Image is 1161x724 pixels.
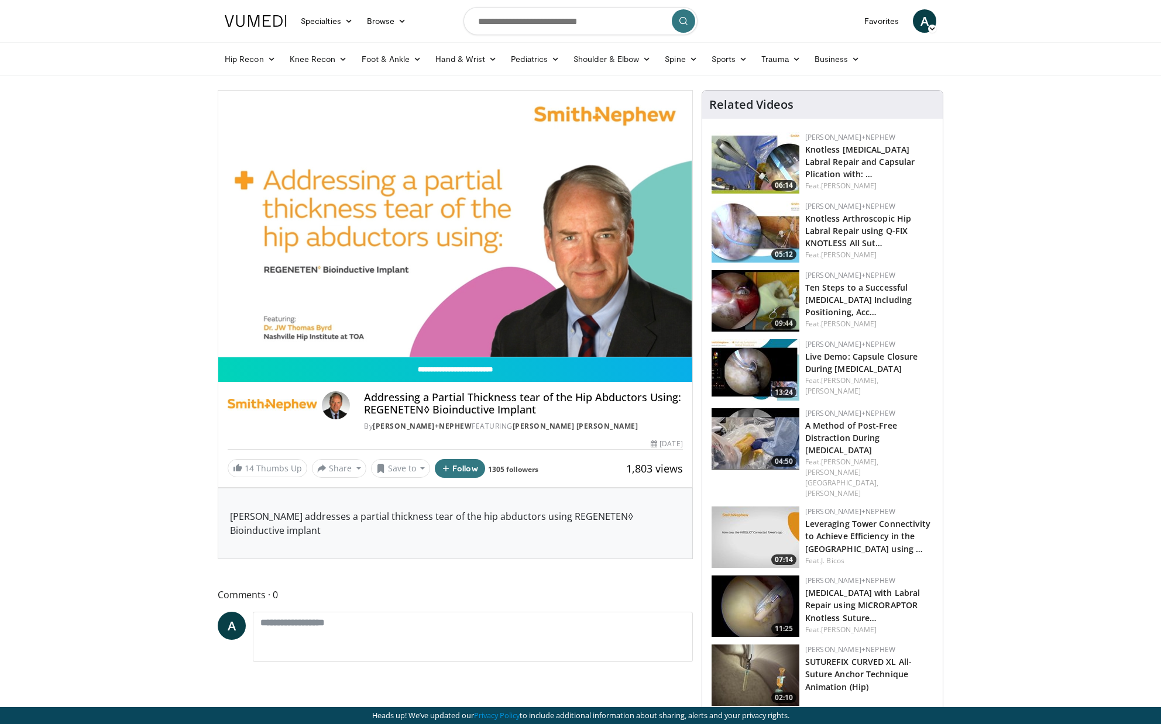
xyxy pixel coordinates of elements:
a: Shoulder & Elbow [566,47,658,71]
span: 13:24 [771,387,796,398]
a: Knotless [MEDICAL_DATA] Labral Repair and Capsular Plication with: … [805,144,915,180]
div: Feat. [805,181,933,191]
p: [PERSON_NAME] addresses a partial thickness tear of the hip abductors using REGENETEN◊ Bioinducti... [230,509,681,537]
h4: Addressing a Partial Thickness tear of the Hip Abductors Using: REGENETEN◊ Bioinductive Implant [364,391,682,416]
a: [PERSON_NAME]+Nephew [805,339,895,349]
a: 14 Thumbs Up [228,459,307,477]
a: Knotless Arthroscopic Hip Labral Repair using Q-FIX KNOTLESS All Sut… [805,213,912,249]
a: Knee Recon [283,47,355,71]
a: [PERSON_NAME] [821,181,877,191]
a: [PERSON_NAME] [805,386,861,396]
img: Avatar [322,391,350,419]
a: Hand & Wrist [428,47,504,71]
a: [PERSON_NAME], [821,375,878,385]
a: 04:50 [712,408,799,470]
a: 11:25 [712,575,799,637]
a: 1305 followers [488,464,538,474]
a: Spine [658,47,704,71]
img: d47910cf-0854-46c7-a2fc-6cd8036c57e0.150x105_q85_crop-smart_upscale.jpg [712,408,799,470]
a: Browse [360,9,414,33]
a: [PERSON_NAME]+Nephew [805,506,895,516]
span: 04:50 [771,456,796,467]
video-js: Video Player [218,91,692,357]
a: [PERSON_NAME] [821,250,877,260]
button: Follow [435,459,485,478]
span: 1,803 views [626,461,683,475]
a: Business [808,47,867,71]
a: 05:12 [712,201,799,263]
a: A [218,612,246,640]
a: SUTUREFIX CURVED XL All-Suture Anchor Technique Animation (Hip) [805,656,912,692]
button: Share [312,459,366,478]
a: 02:10 [712,644,799,706]
a: Foot & Ankle [355,47,429,71]
img: VuMedi Logo [225,15,287,27]
div: Feat. [805,250,933,260]
a: Ten Steps to a Successful [MEDICAL_DATA] Including Positioning, Acc… [805,282,912,318]
a: Trauma [754,47,808,71]
a: [PERSON_NAME] [821,625,877,635]
a: Pediatrics [504,47,566,71]
a: [PERSON_NAME] [805,488,861,498]
span: 07:14 [771,554,796,565]
img: 2815a48e-8d1b-462f-bcb9-c1506bbb46b9.150x105_q85_crop-smart_upscale.jpg [712,201,799,263]
a: J. Bicos [821,556,844,566]
img: Smith+Nephew [228,391,317,419]
button: Save to [371,459,431,478]
a: 13:24 [712,339,799,401]
a: [PERSON_NAME]+Nephew [373,421,472,431]
div: Feat. [805,556,933,566]
span: 14 [245,463,254,474]
a: Live Demo: Capsule Closure During [MEDICAL_DATA] [805,351,918,374]
span: 09:44 [771,318,796,329]
a: [PERSON_NAME], [821,457,878,467]
img: 428d3874-6951-44fe-bc59-bad576715255.150x105_q85_crop-smart_upscale.jpg [712,575,799,637]
a: Specialties [294,9,360,33]
a: [PERSON_NAME]+Nephew [805,408,895,418]
a: 06:14 [712,132,799,194]
a: Hip Recon [218,47,283,71]
a: Favorites [857,9,906,33]
a: [PERSON_NAME][GEOGRAPHIC_DATA], [805,467,879,488]
img: 446fef76-ed94-4549-b095-44d2292a79d8.150x105_q85_crop-smart_upscale.jpg [712,339,799,401]
a: [PERSON_NAME]+Nephew [805,270,895,280]
a: Privacy Policy [474,710,520,720]
h4: Related Videos [709,98,794,112]
img: 4101a802-d16a-4eb0-9417-379ed4bb465b.150x105_q85_crop-smart_upscale.jpg [712,506,799,568]
div: Feat. [805,319,933,329]
a: Leveraging Tower Connectivity to Achieve Efficiency in the [GEOGRAPHIC_DATA] using … [805,518,931,554]
div: Feat. [805,625,933,635]
a: [PERSON_NAME]+Nephew [805,575,895,585]
img: 2e9f495f-3407-450b-907a-1621d4a8ce61.150x105_q85_crop-smart_upscale.jpg [712,270,799,332]
img: 9e8ee752-f27c-48fa-8abe-87618a9a446b.150x105_q85_crop-smart_upscale.jpg [712,132,799,194]
input: Search topics, interventions [463,7,698,35]
span: Comments 0 [218,587,693,602]
a: 09:44 [712,270,799,332]
div: By FEATURING [364,421,682,432]
a: [PERSON_NAME] [821,319,877,329]
a: 07:14 [712,506,799,568]
a: [MEDICAL_DATA] with Labral Repair using MICRORAPTOR Knotless Suture… [805,587,920,623]
img: f80ddeff-097c-495e-b973-cc0cef321a0a.150x105_q85_crop-smart_upscale.jpg [712,644,799,706]
div: Feat. [805,375,933,397]
span: 05:12 [771,249,796,260]
a: [PERSON_NAME]+Nephew [805,644,895,654]
span: 06:14 [771,180,796,191]
span: 02:10 [771,692,796,703]
div: [DATE] [651,439,682,449]
a: Sports [705,47,755,71]
span: 11:25 [771,623,796,634]
div: Feat. [805,457,933,499]
a: A Method of Post-Free Distraction During [MEDICAL_DATA] [805,420,897,456]
a: [PERSON_NAME]+Nephew [805,132,895,142]
a: [PERSON_NAME]+Nephew [805,201,895,211]
a: A [913,9,936,33]
a: [PERSON_NAME] [PERSON_NAME] [513,421,638,431]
